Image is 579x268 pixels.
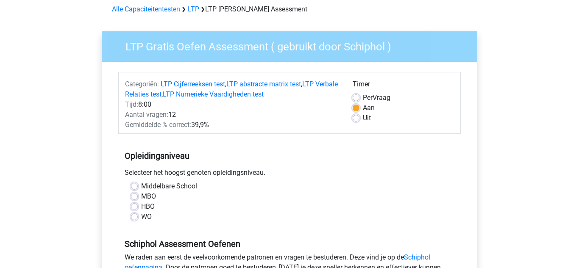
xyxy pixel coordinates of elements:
label: Vraag [363,93,390,103]
h5: Schiphol Assessment Oefenen [125,239,454,249]
a: LTP abstracte matrix test [226,80,301,88]
h3: LTP Gratis Oefen Assessment ( gebruikt door Schiphol ) [115,37,471,53]
label: Middelbare School [141,181,197,191]
div: 8:00 [119,99,346,110]
a: LTP Numerieke Vaardigheden test [163,90,264,98]
label: HBO [141,202,155,212]
div: 39,9% [119,120,346,130]
span: Aantal vragen: [125,111,168,119]
label: MBO [141,191,156,202]
div: LTP [PERSON_NAME] Assessment [109,4,470,14]
div: , , , [119,79,346,99]
a: Alle Capaciteitentesten [112,5,180,13]
div: Selecteer het hoogst genoten opleidingsniveau. [118,168,461,181]
label: Aan [363,103,375,113]
span: Categoriën: [125,80,159,88]
span: Per [363,94,373,102]
span: Tijd: [125,100,138,108]
div: 12 [119,110,346,120]
label: Uit [363,113,371,123]
label: WO [141,212,152,222]
span: Gemiddelde % correct: [125,121,191,129]
h5: Opleidingsniveau [125,147,454,164]
div: Timer [353,79,454,93]
a: LTP [188,5,199,13]
a: LTP Cijferreeksen test [161,80,225,88]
